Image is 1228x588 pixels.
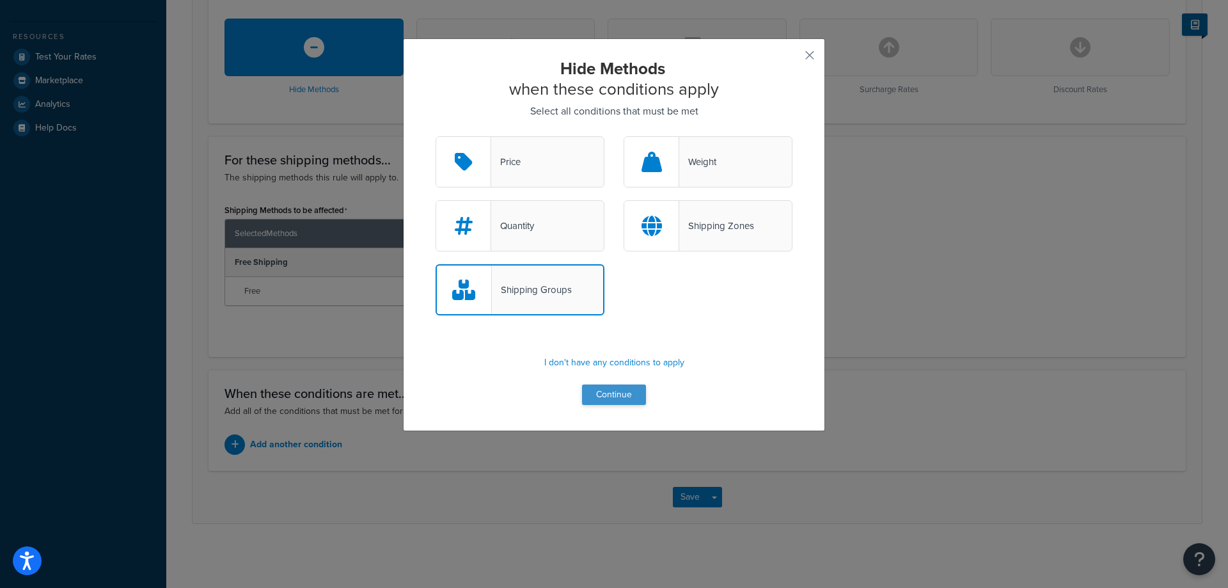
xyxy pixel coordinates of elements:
div: Weight [679,153,716,171]
div: Quantity [491,217,534,235]
p: Select all conditions that must be met [436,102,792,120]
div: Shipping Groups [492,281,572,299]
h2: when these conditions apply [436,58,792,99]
button: Continue [582,385,646,405]
p: I don't have any conditions to apply [436,354,792,372]
strong: Hide Methods [560,56,665,81]
div: Shipping Zones [679,217,754,235]
div: Price [491,153,521,171]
